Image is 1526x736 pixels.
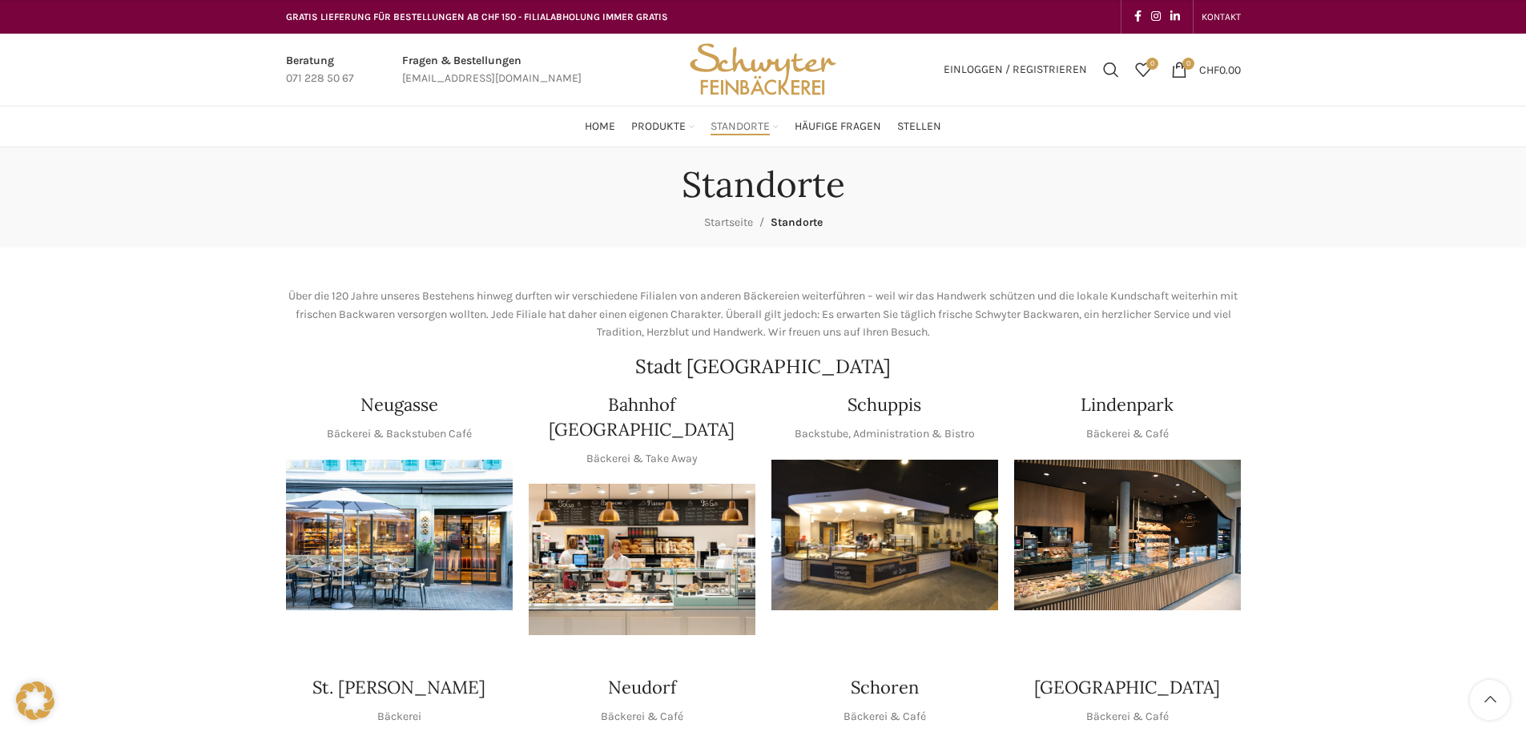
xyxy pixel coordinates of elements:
a: Standorte [711,111,779,143]
a: Scroll to top button [1470,680,1510,720]
a: Produkte [631,111,695,143]
bdi: 0.00 [1199,62,1241,76]
span: 0 [1182,58,1194,70]
div: Meine Wunschliste [1127,54,1159,86]
div: 1 / 1 [286,460,513,611]
a: KONTAKT [1202,1,1241,33]
div: 1 / 1 [529,484,755,635]
p: Bäckerei & Café [1086,425,1169,443]
a: Infobox link [286,52,354,88]
a: Infobox link [402,52,582,88]
div: 1 / 1 [771,460,998,611]
p: Bäckerei & Café [1086,708,1169,726]
span: GRATIS LIEFERUNG FÜR BESTELLUNGEN AB CHF 150 - FILIALABHOLUNG IMMER GRATIS [286,11,668,22]
a: 0 CHF0.00 [1163,54,1249,86]
img: 017-e1571925257345 [1014,460,1241,611]
h1: Standorte [682,163,845,206]
p: Bäckerei & Café [844,708,926,726]
p: Über die 120 Jahre unseres Bestehens hinweg durften wir verschiedene Filialen von anderen Bäckere... [286,288,1241,341]
a: Home [585,111,615,143]
span: Produkte [631,119,686,135]
a: Häufige Fragen [795,111,881,143]
h4: Lindenpark [1081,392,1174,417]
p: Bäckerei & Café [601,708,683,726]
img: Bahnhof St. Gallen [529,484,755,635]
img: Neugasse [286,460,513,611]
p: Backstube, Administration & Bistro [795,425,975,443]
img: Bäckerei Schwyter [684,34,841,106]
span: KONTAKT [1202,11,1241,22]
h4: [GEOGRAPHIC_DATA] [1034,675,1220,700]
h4: Bahnhof [GEOGRAPHIC_DATA] [529,392,755,442]
a: Linkedin social link [1166,6,1185,28]
a: Facebook social link [1129,6,1146,28]
h4: Schuppis [848,392,921,417]
a: Suchen [1095,54,1127,86]
h4: Schoren [851,675,919,700]
p: Bäckerei [377,708,421,726]
span: Standorte [771,215,823,229]
a: Site logo [684,62,841,75]
div: Main navigation [278,111,1249,143]
h4: St. [PERSON_NAME] [312,675,485,700]
span: Häufige Fragen [795,119,881,135]
span: 0 [1146,58,1158,70]
h2: Stadt [GEOGRAPHIC_DATA] [286,357,1241,376]
a: Einloggen / Registrieren [936,54,1095,86]
a: Startseite [704,215,753,229]
p: Bäckerei & Take Away [586,450,698,468]
img: 150130-Schwyter-013 [771,460,998,611]
h4: Neudorf [608,675,676,700]
a: 0 [1127,54,1159,86]
span: Einloggen / Registrieren [944,64,1087,75]
a: Stellen [897,111,941,143]
span: CHF [1199,62,1219,76]
span: Stellen [897,119,941,135]
h4: Neugasse [360,392,438,417]
a: Instagram social link [1146,6,1166,28]
p: Bäckerei & Backstuben Café [327,425,472,443]
span: Home [585,119,615,135]
div: Secondary navigation [1194,1,1249,33]
div: 1 / 1 [1014,460,1241,611]
span: Standorte [711,119,770,135]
